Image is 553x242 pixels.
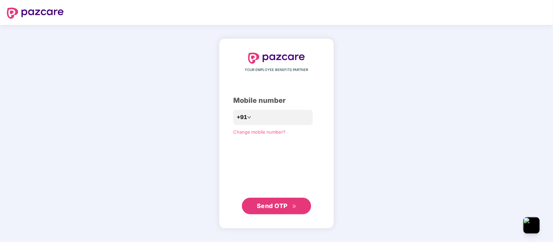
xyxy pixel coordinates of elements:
[257,202,288,209] span: Send OTP
[7,8,64,19] img: logo
[233,129,285,135] a: Change mobile number?
[242,198,311,214] button: Send OTPdouble-right
[245,67,308,73] span: YOUR EMPLOYEE BENEFITS PARTNER
[233,95,320,106] div: Mobile number
[247,115,251,119] span: down
[237,113,247,122] span: +91
[248,53,305,64] img: logo
[292,204,297,209] span: double-right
